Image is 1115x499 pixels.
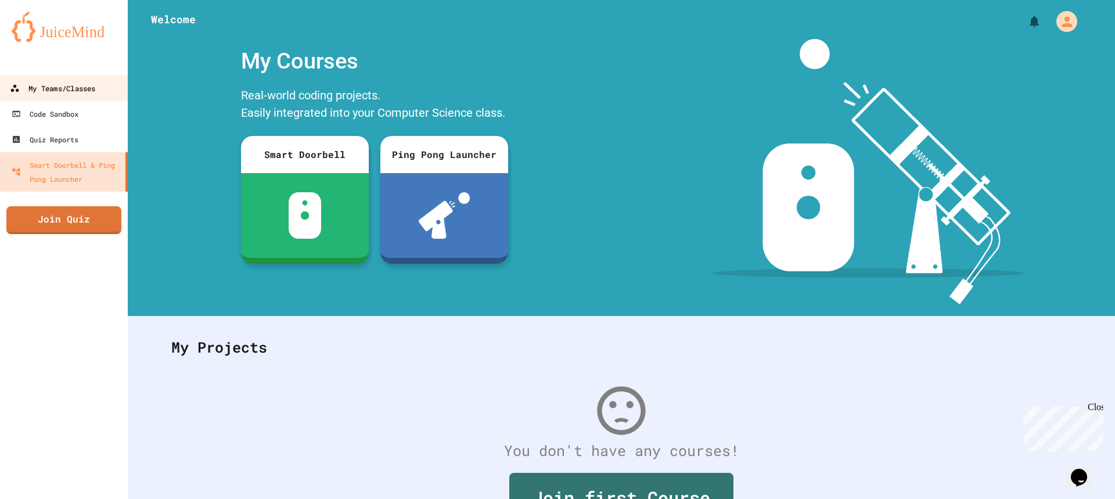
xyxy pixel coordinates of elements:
img: banner-image-my-projects.png [713,39,1024,304]
div: Smart Doorbell & Ping Pong Launcher [12,158,121,186]
div: My Projects [160,325,1083,370]
img: ppl-with-ball.png [419,192,470,239]
div: My Courses [235,39,514,84]
img: sdb-white.svg [289,192,322,239]
div: Code Sandbox [12,107,78,121]
div: My Notifications [1006,12,1044,31]
a: Join Quiz [6,206,121,234]
iframe: chat widget [1066,453,1103,487]
div: My Teams/Classes [10,81,95,96]
div: Chat with us now!Close [5,5,80,74]
iframe: chat widget [1019,402,1103,451]
div: You don't have any courses! [160,440,1083,462]
div: Ping Pong Launcher [380,136,508,173]
div: My Account [1044,8,1080,35]
div: Quiz Reports [12,132,78,146]
div: Real-world coding projects. Easily integrated into your Computer Science class. [235,84,514,127]
img: logo-orange.svg [12,12,116,42]
div: Smart Doorbell [241,136,369,173]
